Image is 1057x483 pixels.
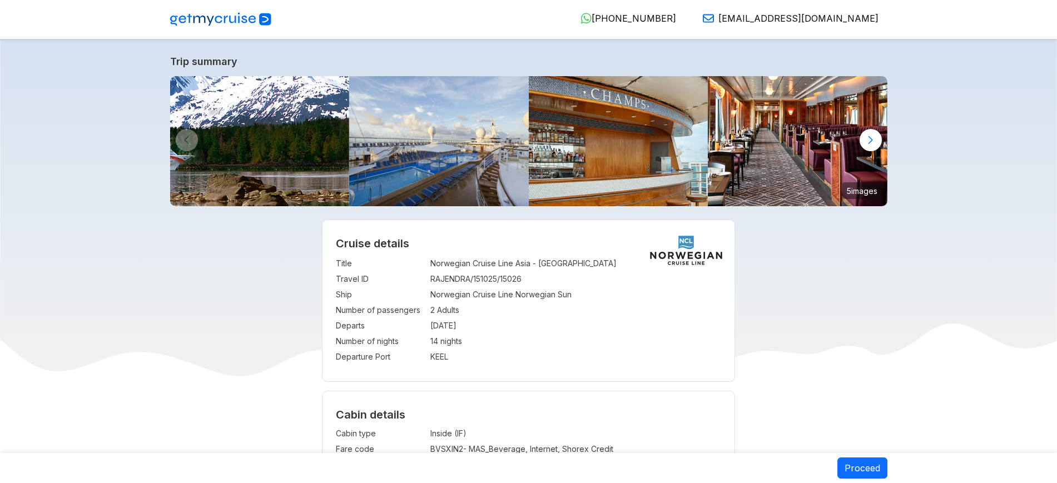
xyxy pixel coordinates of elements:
img: 700x475_NEW_ncl_Sun_Pool%20Deck_1.jpg [349,76,529,206]
img: Alaska_Sun_1600x320_080723.jpg [170,76,350,206]
td: Fare code [336,441,425,457]
small: 5 images [842,182,882,199]
a: [PHONE_NUMBER] [572,13,676,24]
td: Cabin type [336,426,425,441]
td: Title [336,256,425,271]
a: [EMAIL_ADDRESS][DOMAIN_NAME] [694,13,879,24]
td: : [425,271,430,287]
td: : [425,349,430,365]
td: 14 nights [430,333,721,349]
td: : [425,333,430,349]
span: [EMAIL_ADDRESS][DOMAIN_NAME] [718,13,879,24]
td: Norwegian Cruise Line Asia - [GEOGRAPHIC_DATA] [430,256,721,271]
div: BVSXIN2 - MAS_Beverage, Internet, Shorex Credit [430,444,635,455]
td: Departs [336,318,425,333]
img: WhatsApp [580,13,592,24]
td: : [425,256,430,271]
td: Inside (IF) [430,426,635,441]
td: : [425,318,430,333]
td: Norwegian Cruise Line Norwegian Sun [430,287,721,302]
td: Number of passengers [336,302,425,318]
button: Proceed [837,457,887,479]
td: 2 Adults [430,302,721,318]
img: 881x400_2018-Sun_LaCucina.jpg [708,76,887,206]
td: : [425,287,430,302]
td: [DATE] [430,318,721,333]
h2: Cruise details [336,237,721,250]
td: : [425,302,430,318]
img: Email [703,13,714,24]
td: Number of nights [336,333,425,349]
td: : [425,441,430,457]
td: Ship [336,287,425,302]
td: Travel ID [336,271,425,287]
a: Trip summary [170,56,887,67]
span: [PHONE_NUMBER] [592,13,676,24]
img: 881x400_2018-Sun_Champs.jpg [529,76,708,206]
td: : [425,426,430,441]
td: KEEL [430,349,721,365]
td: RAJENDRA/151025/15026 [430,271,721,287]
td: Departure Port [336,349,425,365]
h4: Cabin details [336,408,721,421]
